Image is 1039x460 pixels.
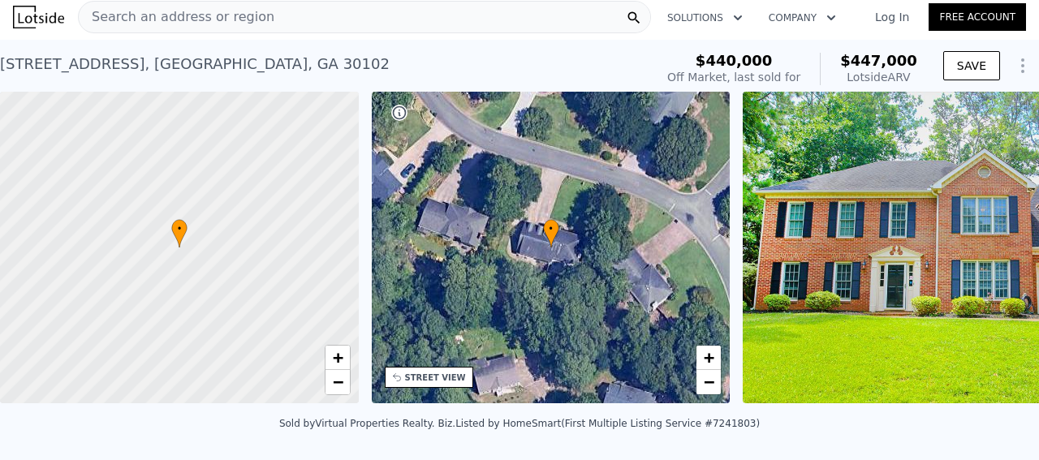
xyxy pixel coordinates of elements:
a: Free Account [929,3,1026,31]
span: $447,000 [840,52,917,69]
div: Sold by Virtual Properties Realty. Biz . [279,418,455,429]
span: + [704,347,714,368]
a: Zoom out [696,370,721,394]
span: $440,000 [696,52,773,69]
button: Show Options [1007,49,1039,82]
span: • [171,221,188,236]
span: + [332,347,343,368]
img: Lotside [13,6,64,28]
div: STREET VIEW [405,372,466,384]
div: Listed by HomeSmart (First Multiple Listing Service #7241803) [455,418,760,429]
div: • [171,219,188,247]
span: • [543,221,559,236]
a: Zoom in [325,346,350,370]
button: Solutions [654,3,756,32]
a: Zoom out [325,370,350,394]
div: Lotside ARV [840,69,917,85]
div: • [543,219,559,247]
span: Search an address or region [79,7,274,27]
span: − [704,372,714,392]
button: Company [756,3,849,32]
button: SAVE [943,51,1000,80]
a: Zoom in [696,346,721,370]
div: Off Market, last sold for [667,69,800,85]
a: Log In [856,9,929,25]
span: − [332,372,343,392]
